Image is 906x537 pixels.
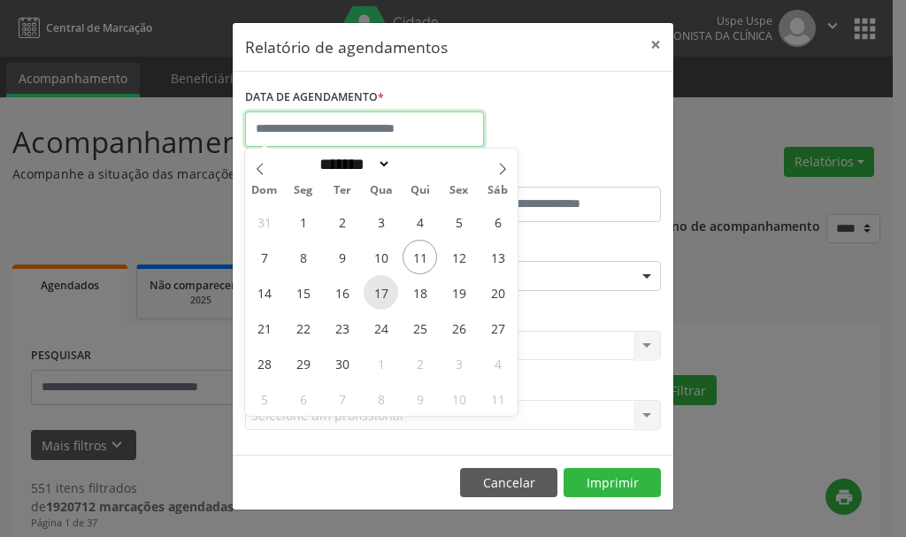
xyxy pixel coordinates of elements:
span: Outubro 2, 2025 [403,346,437,380]
span: Setembro 11, 2025 [403,240,437,274]
span: Outubro 6, 2025 [286,381,320,416]
span: Setembro 4, 2025 [403,204,437,239]
span: Outubro 5, 2025 [247,381,281,416]
span: Setembro 15, 2025 [286,275,320,310]
span: Outubro 4, 2025 [480,346,515,380]
button: Close [638,23,673,66]
button: Cancelar [460,468,557,498]
span: Ter [323,185,362,196]
span: Setembro 27, 2025 [480,311,515,345]
span: Qui [401,185,440,196]
span: Setembro 3, 2025 [364,204,398,239]
span: Setembro 18, 2025 [403,275,437,310]
span: Outubro 8, 2025 [364,381,398,416]
span: Outubro 10, 2025 [441,381,476,416]
span: Agosto 31, 2025 [247,204,281,239]
span: Setembro 20, 2025 [480,275,515,310]
span: Setembro 24, 2025 [364,311,398,345]
label: DATA DE AGENDAMENTO [245,84,384,111]
span: Setembro 17, 2025 [364,275,398,310]
span: Setembro 9, 2025 [325,240,359,274]
span: Setembro 2, 2025 [325,204,359,239]
span: Setembro 25, 2025 [403,311,437,345]
span: Outubro 9, 2025 [403,381,437,416]
span: Setembro 19, 2025 [441,275,476,310]
span: Sáb [479,185,518,196]
span: Dom [245,185,284,196]
span: Setembro 14, 2025 [247,275,281,310]
span: Setembro 23, 2025 [325,311,359,345]
span: Outubro 7, 2025 [325,381,359,416]
span: Sex [440,185,479,196]
select: Month [313,155,391,173]
h5: Relatório de agendamentos [245,35,448,58]
label: ATÉ [457,159,661,187]
span: Setembro 16, 2025 [325,275,359,310]
span: Outubro 3, 2025 [441,346,476,380]
button: Imprimir [564,468,661,498]
span: Setembro 29, 2025 [286,346,320,380]
span: Setembro 22, 2025 [286,311,320,345]
span: Setembro 5, 2025 [441,204,476,239]
span: Outubro 1, 2025 [364,346,398,380]
span: Setembro 10, 2025 [364,240,398,274]
span: Setembro 1, 2025 [286,204,320,239]
span: Seg [284,185,323,196]
span: Setembro 8, 2025 [286,240,320,274]
span: Setembro 30, 2025 [325,346,359,380]
span: Qua [362,185,401,196]
span: Setembro 6, 2025 [480,204,515,239]
span: Setembro 21, 2025 [247,311,281,345]
span: Setembro 26, 2025 [441,311,476,345]
span: Setembro 13, 2025 [480,240,515,274]
input: Year [391,155,449,173]
span: Setembro 7, 2025 [247,240,281,274]
span: Outubro 11, 2025 [480,381,515,416]
span: Setembro 12, 2025 [441,240,476,274]
span: Setembro 28, 2025 [247,346,281,380]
